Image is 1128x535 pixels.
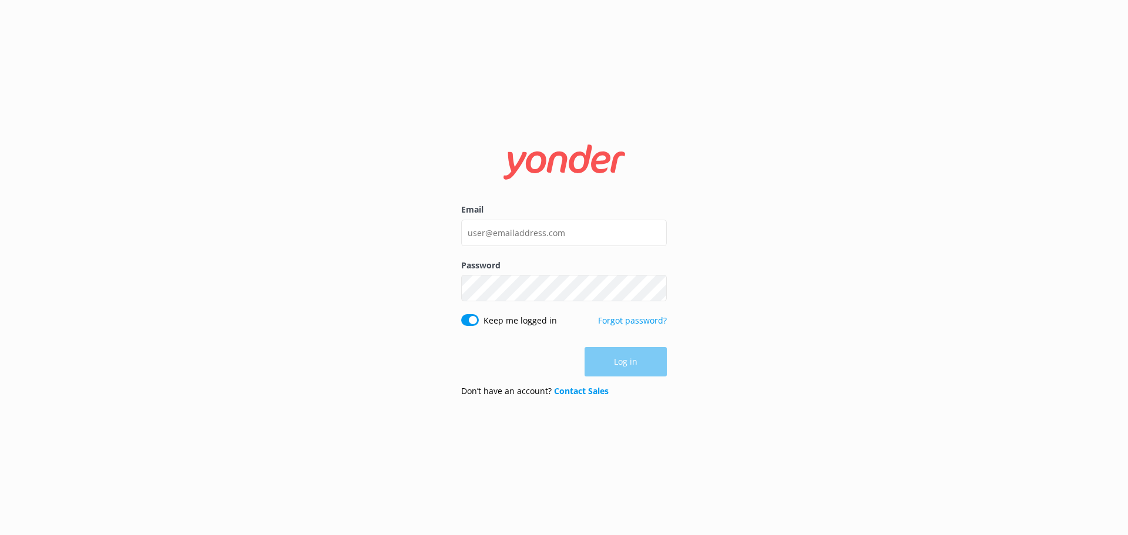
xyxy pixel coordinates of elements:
p: Don’t have an account? [461,385,609,398]
a: Contact Sales [554,385,609,396]
label: Keep me logged in [484,314,557,327]
a: Forgot password? [598,315,667,326]
label: Email [461,203,667,216]
input: user@emailaddress.com [461,220,667,246]
label: Password [461,259,667,272]
button: Show password [643,277,667,300]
